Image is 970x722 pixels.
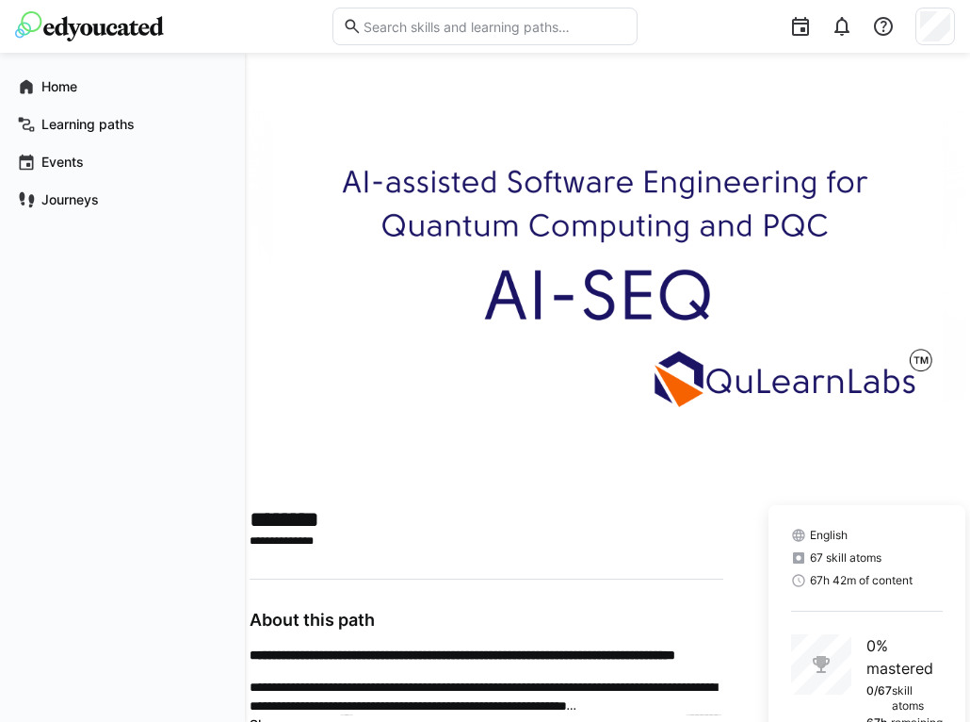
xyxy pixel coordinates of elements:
[250,610,724,631] h3: About this path
[362,18,626,35] input: Search skills and learning paths…
[810,573,913,588] span: 67h 42m of content
[866,634,943,680] p: 0% mastered
[810,550,881,566] span: 67 skill atoms
[810,528,848,543] span: English
[892,683,943,714] p: skill atoms
[866,683,892,714] p: 0/67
